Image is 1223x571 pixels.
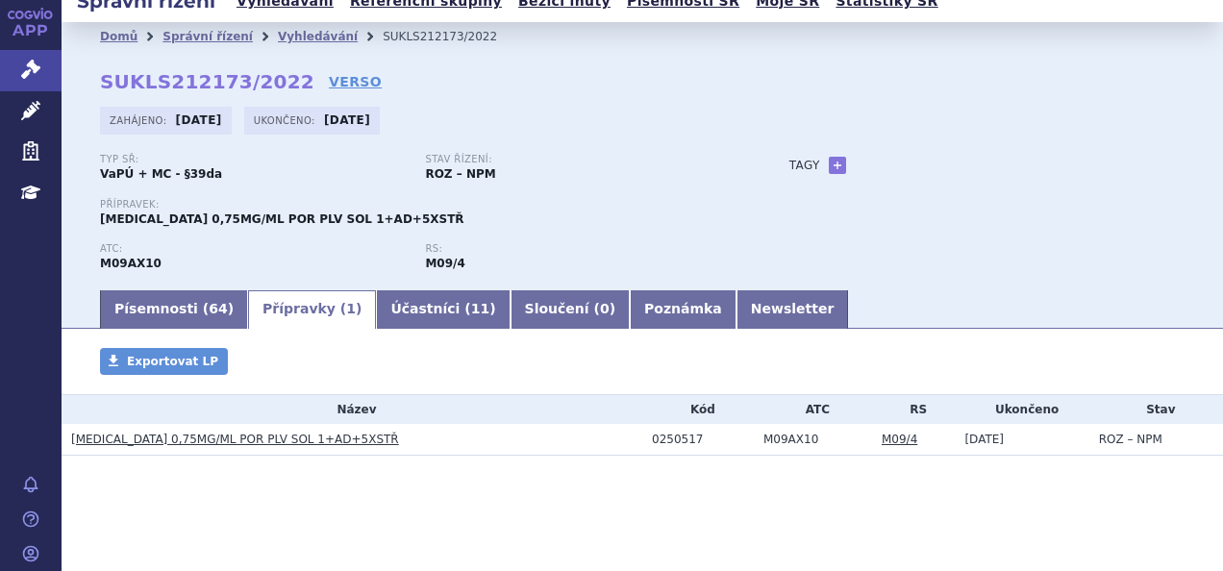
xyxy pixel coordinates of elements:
[248,290,376,329] a: Přípravky (1)
[100,257,162,270] strong: RISDIPLAM
[789,154,820,177] h3: Tagy
[100,212,464,226] span: [MEDICAL_DATA] 0,75MG/ML POR PLV SOL 1+AD+5XSTŘ
[100,154,406,165] p: Typ SŘ:
[100,290,248,329] a: Písemnosti (64)
[1089,395,1223,424] th: Stav
[100,199,751,211] p: Přípravek:
[376,290,510,329] a: Účastníci (11)
[882,433,917,446] a: M09/4
[600,301,610,316] span: 0
[346,301,356,316] span: 1
[630,290,736,329] a: Poznámka
[176,113,222,127] strong: [DATE]
[425,243,731,255] p: RS:
[254,112,319,128] span: Ukončeno:
[278,30,358,43] a: Vyhledávání
[62,395,642,424] th: Název
[324,113,370,127] strong: [DATE]
[100,167,222,181] strong: VaPÚ + MC - §39da
[100,348,228,375] a: Exportovat LP
[383,22,522,51] li: SUKLS212173/2022
[100,30,137,43] a: Domů
[829,157,846,174] a: +
[100,243,406,255] p: ATC:
[425,167,495,181] strong: ROZ – NPM
[110,112,170,128] span: Zahájeno:
[1089,424,1223,456] td: ROZ – NPM
[209,301,227,316] span: 64
[736,290,849,329] a: Newsletter
[964,433,1004,446] span: [DATE]
[127,355,218,368] span: Exportovat LP
[162,30,253,43] a: Správní řízení
[471,301,489,316] span: 11
[754,395,872,424] th: ATC
[425,154,731,165] p: Stav řízení:
[872,395,955,424] th: RS
[642,395,754,424] th: Kód
[100,70,314,93] strong: SUKLS212173/2022
[652,433,754,446] div: 0250517
[71,433,399,446] a: [MEDICAL_DATA] 0,75MG/ML POR PLV SOL 1+AD+5XSTŘ
[425,257,464,270] strong: risdiplam
[329,72,382,91] a: VERSO
[955,395,1088,424] th: Ukončeno
[754,424,872,456] td: RISDIPLAM
[511,290,630,329] a: Sloučení (0)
